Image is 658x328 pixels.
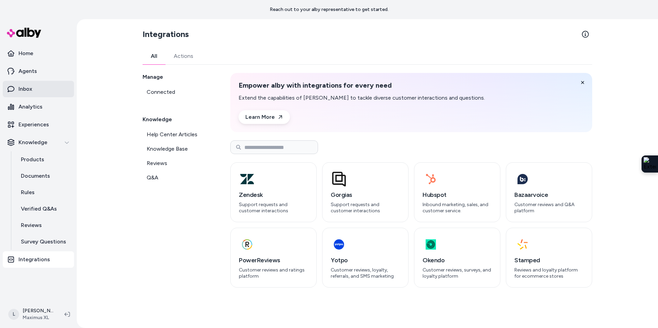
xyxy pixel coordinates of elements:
[331,190,400,200] h3: Gorgias
[19,255,50,264] p: Integrations
[331,267,400,279] p: Customer reviews, loyalty, referrals, and SMS marketing
[14,151,74,168] a: Products
[230,228,317,288] button: PowerReviewsCustomer reviews and ratings platform
[506,228,592,288] button: StampedReviews and loyalty platform for ecommerce stores
[331,202,400,214] p: Support requests and customer interactions
[414,162,500,222] button: HubspotInbound marketing, sales, and customer service.
[143,128,214,141] a: Help Center Articles
[147,88,175,96] span: Connected
[23,307,53,314] p: [PERSON_NAME]
[230,162,317,222] button: ZendeskSupport requests and customer interactions
[644,157,656,171] img: Extension Icon
[7,28,41,38] img: alby Logo
[14,201,74,217] a: Verified Q&As
[14,184,74,201] a: Rules
[21,155,44,164] p: Products
[143,48,166,64] a: All
[3,45,74,62] a: Home
[14,217,74,234] a: Reviews
[3,63,74,79] a: Agents
[506,162,592,222] button: BazaarvoiceCustomer reviews and Q&A platform
[4,303,59,325] button: L[PERSON_NAME]Maximus XL
[3,251,74,268] a: Integrations
[19,49,33,58] p: Home
[143,142,214,156] a: Knowledge Base
[143,171,214,185] a: Q&A
[21,221,42,229] p: Reviews
[423,202,492,214] p: Inbound marketing, sales, and customer service.
[143,156,214,170] a: Reviews
[331,255,400,265] h3: Yotpo
[270,6,389,13] p: Reach out to your alby representative to get started.
[514,267,584,279] p: Reviews and loyalty platform for ecommerce stores
[8,309,19,320] span: L
[514,255,584,265] h3: Stamped
[239,81,485,90] h2: Empower alby with integrations for every need
[19,103,42,111] p: Analytics
[143,73,214,81] h2: Manage
[239,267,308,279] p: Customer reviews and ratings platform
[322,228,409,288] button: YotpoCustomer reviews, loyalty, referrals, and SMS marketing
[21,205,57,213] p: Verified Q&As
[239,110,290,124] a: Learn More
[239,255,308,265] h3: PowerReviews
[23,314,53,321] span: Maximus XL
[147,174,158,182] span: Q&A
[19,67,37,75] p: Agents
[239,190,308,200] h3: Zendesk
[3,116,74,133] a: Experiences
[143,115,214,124] h2: Knowledge
[239,202,308,214] p: Support requests and customer interactions
[19,85,32,93] p: Inbox
[21,172,50,180] p: Documents
[19,121,49,129] p: Experiences
[423,255,492,265] h3: Okendo
[423,267,492,279] p: Customer reviews, surveys, and loyalty platform
[143,29,189,40] h2: Integrations
[19,138,47,147] p: Knowledge
[239,94,485,102] p: Extend the capabilities of [PERSON_NAME] to tackle diverse customer interactions and questions.
[147,145,188,153] span: Knowledge Base
[414,228,500,288] button: OkendoCustomer reviews, surveys, and loyalty platform
[21,238,66,246] p: Survey Questions
[14,234,74,250] a: Survey Questions
[3,99,74,115] a: Analytics
[3,81,74,97] a: Inbox
[143,85,214,99] a: Connected
[3,134,74,151] button: Knowledge
[514,202,584,214] p: Customer reviews and Q&A platform
[147,130,197,139] span: Help Center Articles
[166,48,202,64] a: Actions
[21,188,35,197] p: Rules
[514,190,584,200] h3: Bazaarvoice
[14,168,74,184] a: Documents
[423,190,492,200] h3: Hubspot
[147,159,167,167] span: Reviews
[322,162,409,222] button: GorgiasSupport requests and customer interactions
